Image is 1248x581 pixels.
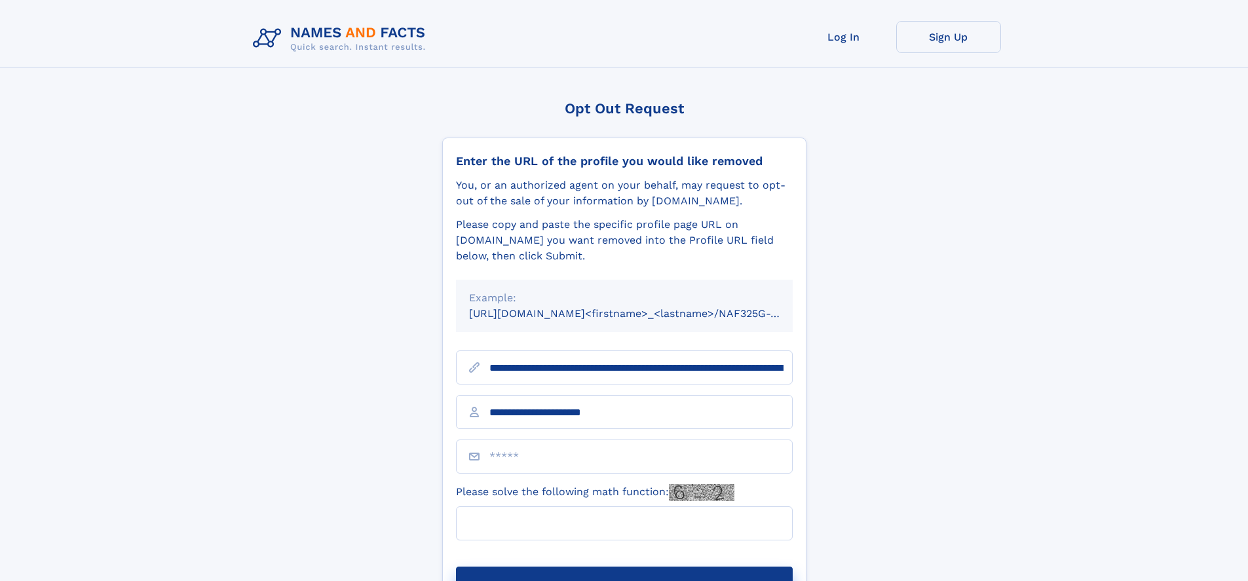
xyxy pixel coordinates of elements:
[442,100,806,117] div: Opt Out Request
[456,178,793,209] div: You, or an authorized agent on your behalf, may request to opt-out of the sale of your informatio...
[791,21,896,53] a: Log In
[456,154,793,168] div: Enter the URL of the profile you would like removed
[456,484,734,501] label: Please solve the following math function:
[456,217,793,264] div: Please copy and paste the specific profile page URL on [DOMAIN_NAME] you want removed into the Pr...
[469,307,818,320] small: [URL][DOMAIN_NAME]<firstname>_<lastname>/NAF325G-xxxxxxxx
[896,21,1001,53] a: Sign Up
[469,290,780,306] div: Example:
[248,21,436,56] img: Logo Names and Facts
